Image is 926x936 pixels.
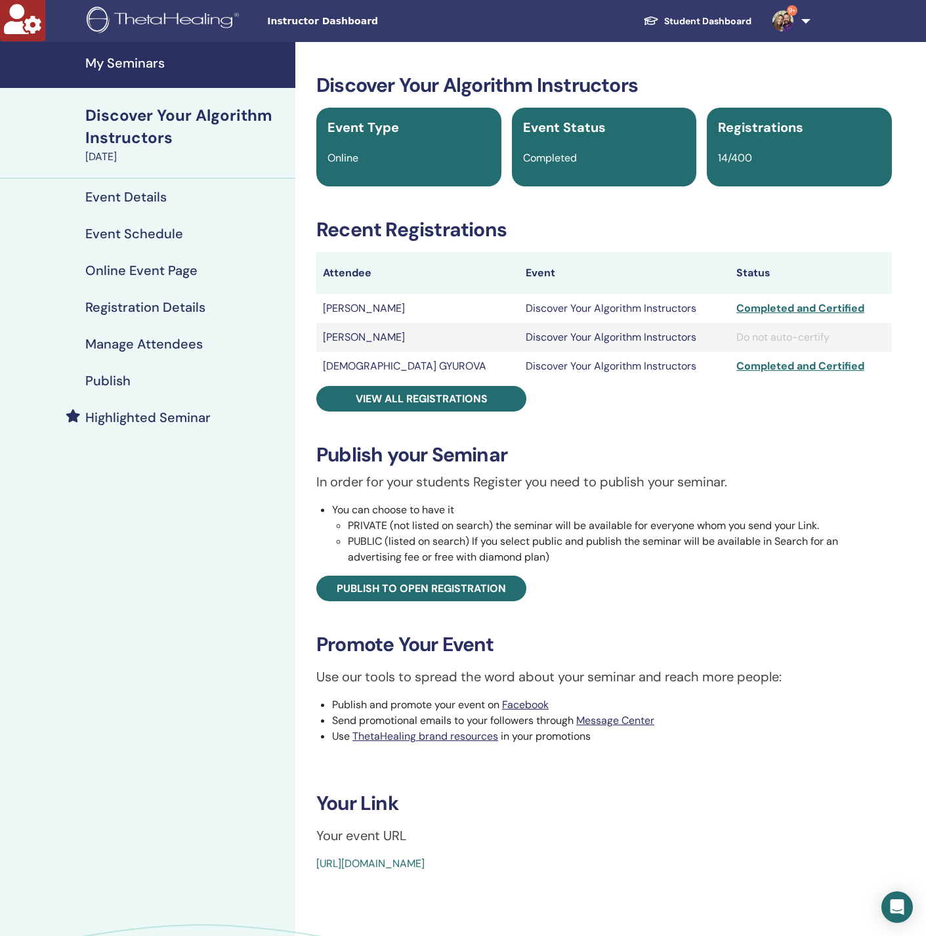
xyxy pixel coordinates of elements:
h4: Online Event Page [85,263,198,278]
h4: Highlighted Seminar [85,410,211,425]
li: Publish and promote your event on [332,697,892,713]
li: PRIVATE (not listed on search) the seminar will be available for everyone whom you send your Link. [348,518,892,534]
h4: Registration Details [85,299,205,315]
h3: Discover Your Algorithm Instructors [316,74,892,97]
h4: Event Schedule [85,226,183,242]
a: Facebook [502,698,549,712]
img: default.jpg [772,11,793,32]
th: Attendee [316,252,519,294]
span: Event Status [523,119,606,136]
th: Status [730,252,892,294]
div: Discover Your Algorithm Instructors [85,104,287,149]
td: Discover Your Algorithm Instructors [519,352,730,381]
span: Online [327,151,358,165]
a: Discover Your Algorithm Instructors[DATE] [77,104,295,165]
span: Instructor Dashboard [267,14,464,28]
td: [DEMOGRAPHIC_DATA] GYUROVA [316,352,519,381]
a: Student Dashboard [633,9,762,33]
p: Use our tools to spread the word about your seminar and reach more people: [316,667,892,687]
span: 14/400 [718,151,752,165]
h3: Your Link [316,792,892,815]
span: Event Type [327,119,399,136]
div: Completed and Certified [736,358,885,374]
li: Send promotional emails to your followers through [332,713,892,729]
li: You can choose to have it [332,502,892,565]
a: ThetaHealing brand resources [352,729,498,743]
li: Use in your promotions [332,729,892,744]
td: [PERSON_NAME] [316,323,519,352]
a: Publish to open registration [316,576,526,601]
div: [DATE] [85,149,287,165]
span: Registrations [718,119,803,136]
span: Completed [523,151,577,165]
h3: Publish your Seminar [316,443,892,467]
td: Discover Your Algorithm Instructors [519,323,730,352]
img: graduation-cap-white.svg [643,15,659,26]
span: 9+ [787,5,797,16]
td: [PERSON_NAME] [316,294,519,323]
h4: Publish [85,373,131,389]
h3: Recent Registrations [316,218,892,242]
a: View all registrations [316,386,526,412]
td: Discover Your Algorithm Instructors [519,294,730,323]
th: Event [519,252,730,294]
a: [URL][DOMAIN_NAME] [316,857,425,870]
h4: My Seminars [85,55,287,71]
h4: Event Details [85,189,167,205]
h4: Manage Attendees [85,336,203,352]
span: Publish to open registration [337,582,506,595]
p: Your event URL [316,826,892,845]
div: Completed and Certified [736,301,885,316]
p: In order for your students Register you need to publish your seminar. [316,472,892,492]
li: PUBLIC (listed on search) If you select public and publish the seminar will be available in Searc... [348,534,892,565]
h3: Promote Your Event [316,633,892,656]
div: Open Intercom Messenger [881,891,913,923]
a: Message Center [576,713,654,727]
span: View all registrations [356,392,488,406]
div: Do not auto-certify [736,330,885,345]
img: logo.png [87,7,243,36]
